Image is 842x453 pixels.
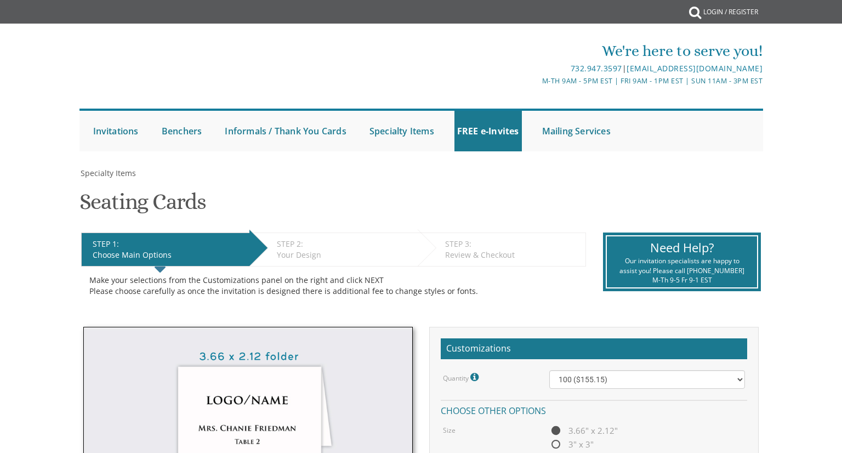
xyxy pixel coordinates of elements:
div: M-Th 9am - 5pm EST | Fri 9am - 1pm EST | Sun 11am - 3pm EST [308,75,763,87]
div: Review & Checkout [445,250,580,261]
a: [EMAIL_ADDRESS][DOMAIN_NAME] [627,63,763,73]
a: Informals / Thank You Cards [222,111,349,151]
h1: Seating Cards [79,190,206,222]
h2: Customizations [441,338,747,359]
div: Make your selections from the Customizations panel on the right and click NEXT Please choose care... [89,275,578,297]
label: Quantity [443,370,481,384]
span: 3" x 3" [549,438,594,451]
div: We're here to serve you! [308,40,763,62]
a: 732.947.3597 [571,63,622,73]
h4: Choose other options [441,400,747,419]
div: Your Design [277,250,412,261]
span: Specialty Items [81,168,136,178]
div: | [308,62,763,75]
a: Mailing Services [539,111,613,151]
a: Specialty Items [79,168,136,178]
a: Benchers [159,111,205,151]
div: STEP 2: [277,239,412,250]
label: Size [443,426,456,435]
a: FREE e-Invites [454,111,522,151]
a: Specialty Items [367,111,437,151]
div: STEP 3: [445,239,580,250]
span: 3.66" x 2.12" [549,424,618,438]
div: Choose Main Options [93,250,244,261]
div: STEP 1: [93,239,244,250]
div: Need Help? [615,239,748,256]
div: Our invitation specialists are happy to assist you! Please call [PHONE_NUMBER] M-Th 9-5 Fr 9-1 EST [615,256,748,284]
a: Invitations [90,111,141,151]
